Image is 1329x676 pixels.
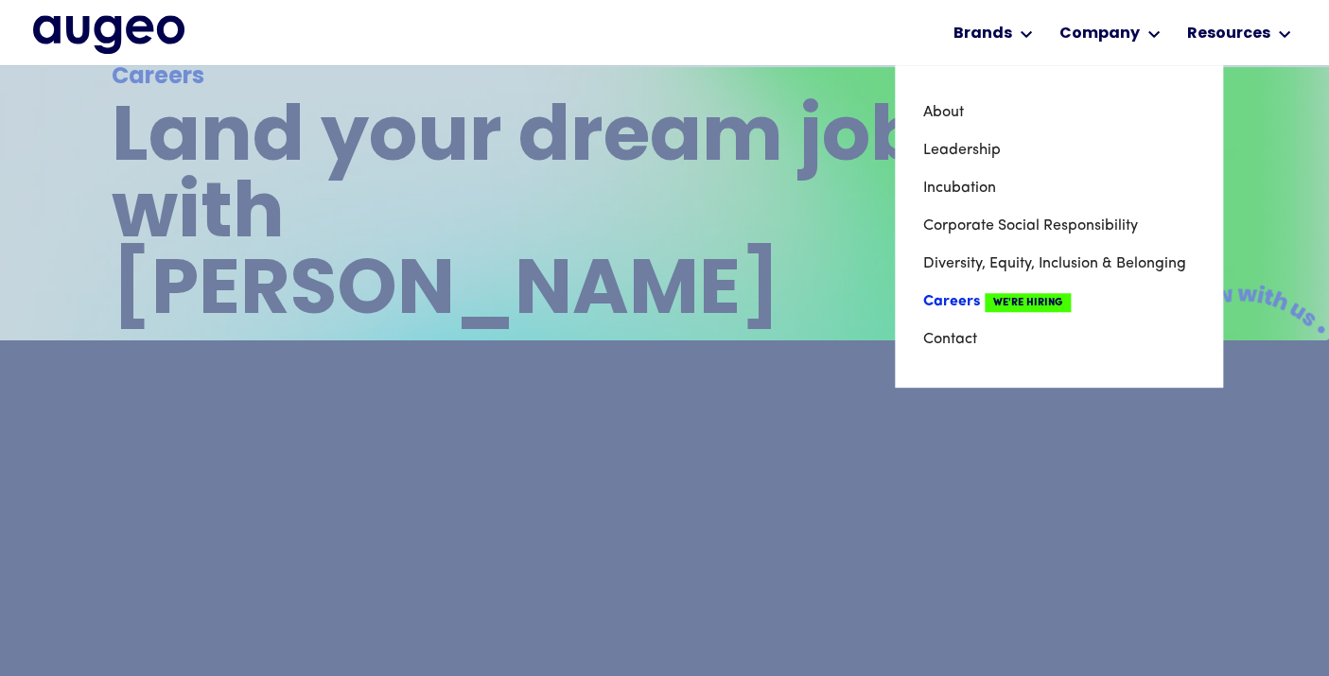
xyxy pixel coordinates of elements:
[1187,23,1270,45] div: Resources
[985,293,1071,312] span: We're Hiring
[923,207,1194,245] a: Corporate Social Responsibility
[33,15,184,53] img: Augeo's full logo in midnight blue.
[33,15,184,53] a: home
[923,321,1194,358] a: Contact
[923,94,1194,131] a: About
[923,283,1194,321] a: CareersWe're Hiring
[923,245,1194,283] a: Diversity, Equity, Inclusion & Belonging
[1059,23,1140,45] div: Company
[923,131,1194,169] a: Leadership
[953,23,1012,45] div: Brands
[923,169,1194,207] a: Incubation
[895,65,1222,387] nav: Company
